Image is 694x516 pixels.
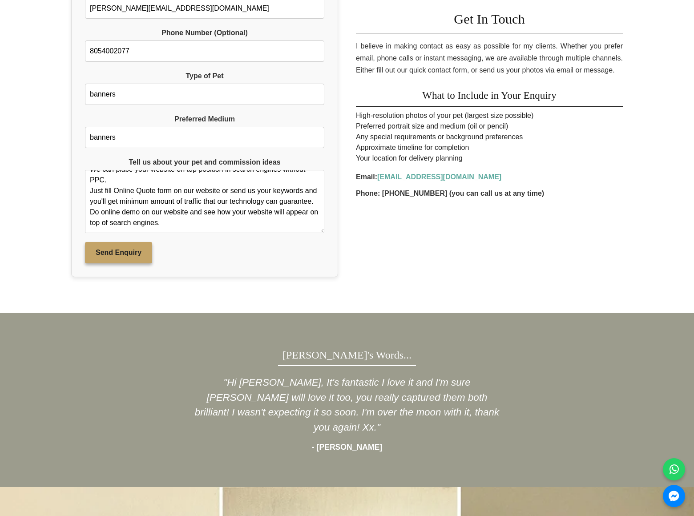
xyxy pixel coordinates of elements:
a: [EMAIL_ADDRESS][DOMAIN_NAME] [377,173,501,181]
li: Preferred portrait size and medium (oil or pencil) [356,121,623,132]
li: Any special requirements or background preferences [356,132,623,142]
p: "Hi [PERSON_NAME], It's fantastic I love it and I'm sure [PERSON_NAME] will love it too, you real... [191,375,503,435]
strong: Phone: [PHONE_NUMBER] (you can call us at any time) [356,189,544,197]
button: Send Enquiry [85,242,152,263]
a: WhatsApp [663,458,685,480]
label: Preferred Medium [85,114,324,125]
li: Approximate timeline for completion [356,142,623,153]
input: Oil painting or Pencil drawing [85,127,324,148]
p: - [PERSON_NAME] [191,441,503,453]
a: Messenger [663,485,685,507]
h2: [PERSON_NAME]'s Words... [282,340,412,366]
label: Type of Pet [85,71,324,81]
li: High-resolution photos of your pet (largest size possible) [356,110,623,121]
label: Phone Number (Optional) [85,28,324,38]
h2: Get In Touch [356,2,623,33]
label: Tell us about your pet and commission ideas [85,157,324,168]
h3: What to Include in Your Enquiry [356,81,623,107]
li: Your location for delivery planning [356,153,623,164]
strong: Email: [356,173,501,181]
p: I believe in making contact as easy as possible for my clients. Whether you prefer email, phone c... [356,40,623,77]
input: Dog, Cat, Horse, etc. [85,84,324,105]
